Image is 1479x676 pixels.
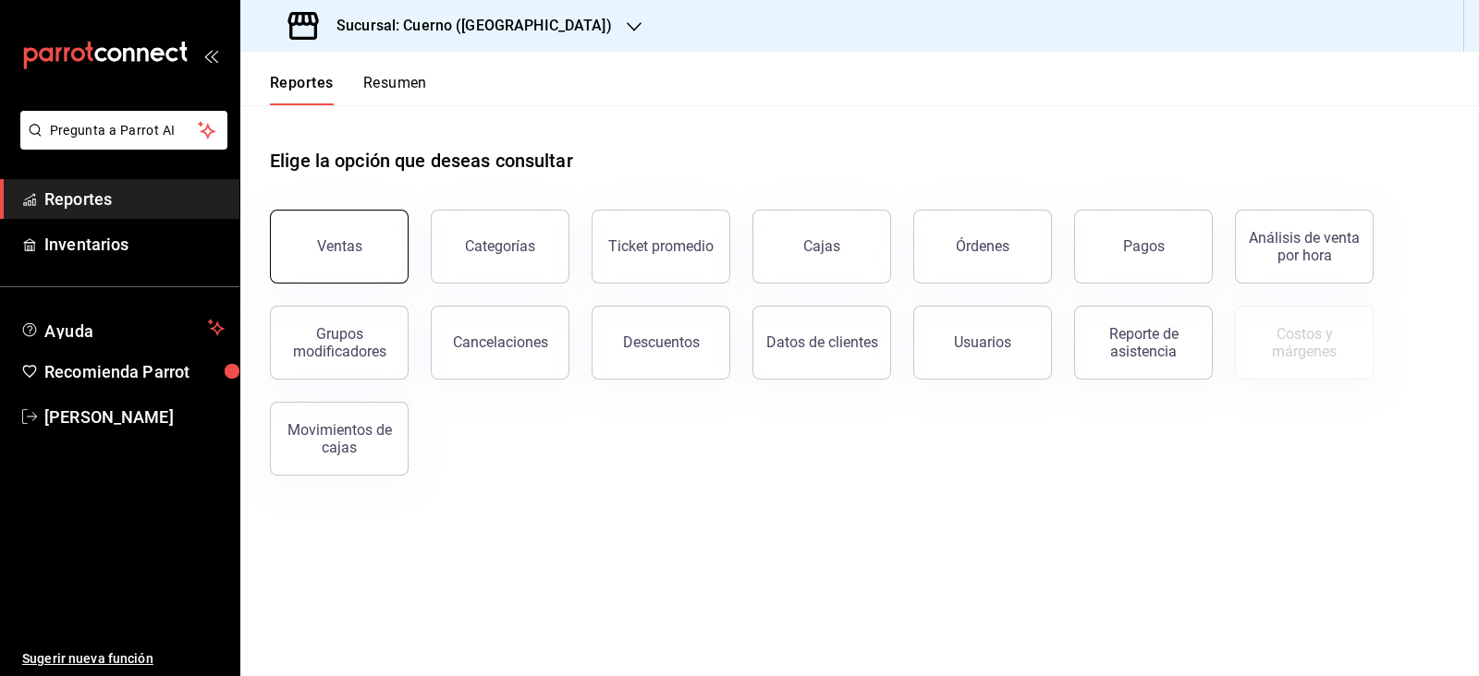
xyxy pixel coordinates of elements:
button: Reporte de asistencia [1074,306,1213,380]
div: Descuentos [623,333,700,351]
div: Usuarios [954,333,1011,351]
button: Ticket promedio [592,210,730,284]
button: Ventas [270,210,409,284]
button: Cancelaciones [431,306,569,380]
span: Sugerir nueva función [22,649,225,669]
button: open_drawer_menu [203,48,218,63]
button: Órdenes [913,210,1052,284]
button: Análisis de venta por hora [1235,210,1374,284]
button: Categorías [431,210,569,284]
div: Órdenes [956,237,1009,255]
button: Grupos modificadores [270,306,409,380]
div: Reporte de asistencia [1086,325,1201,360]
span: [PERSON_NAME] [44,404,225,429]
div: Cancelaciones [453,333,548,351]
div: Categorías [465,237,535,255]
div: Cajas [803,237,840,255]
span: Recomienda Parrot [44,359,225,384]
button: Contrata inventarios para ver este reporte [1235,306,1374,380]
div: navigation tabs [270,74,427,105]
div: Ventas [317,237,362,255]
button: Descuentos [592,306,730,380]
button: Datos de clientes [752,306,891,380]
div: Grupos modificadores [282,325,397,360]
span: Reportes [44,187,225,211]
h3: Sucursal: Cuerno ([GEOGRAPHIC_DATA]) [322,15,612,37]
div: Ticket promedio [608,237,714,255]
div: Movimientos de cajas [282,421,397,456]
span: Ayuda [44,317,201,339]
a: Pregunta a Parrot AI [13,134,227,153]
button: Usuarios [913,306,1052,380]
button: Cajas [752,210,891,284]
div: Análisis de venta por hora [1247,229,1362,264]
div: Pagos [1123,237,1165,255]
span: Pregunta a Parrot AI [50,121,199,140]
button: Resumen [363,74,427,105]
div: Datos de clientes [766,333,878,351]
button: Movimientos de cajas [270,402,409,476]
div: Costos y márgenes [1247,325,1362,360]
button: Pregunta a Parrot AI [20,111,227,150]
button: Pagos [1074,210,1213,284]
h1: Elige la opción que deseas consultar [270,147,573,175]
span: Inventarios [44,232,225,257]
button: Reportes [270,74,334,105]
